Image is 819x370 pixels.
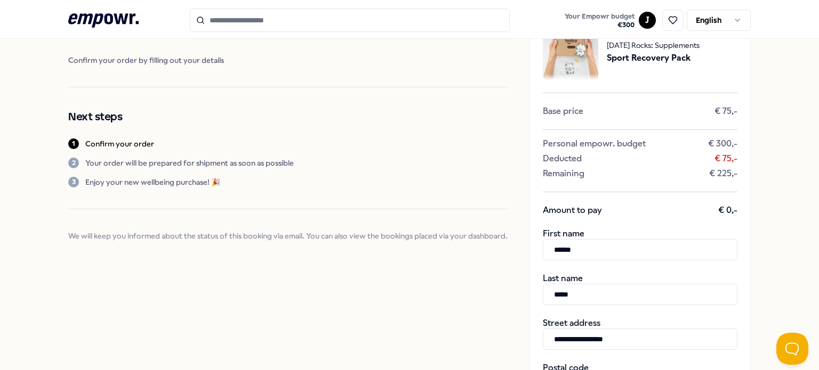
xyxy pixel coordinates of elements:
span: Remaining [543,168,584,179]
span: € 0,- [718,205,737,216]
img: package image [543,24,598,80]
span: We will keep you informed about the status of this booking via email. You can also view the booki... [68,231,508,241]
div: 2 [68,158,79,168]
div: First name [543,228,737,260]
span: € 300,- [708,138,737,149]
span: [DATE] Rocks: Supplements [607,39,700,51]
a: Your Empowr budget€300 [560,9,639,31]
h2: Next steps [68,109,508,126]
span: Your Empowr budget [565,12,635,21]
p: Confirm your order [85,138,154,149]
span: Base price [543,106,583,117]
span: Sport Recovery Pack [607,51,700,65]
span: Amount to pay [543,205,602,216]
p: Your order will be prepared for shipment as soon as possible [85,158,294,168]
span: € 300 [565,21,635,29]
span: € 75,- [714,153,737,164]
span: € 225,- [709,168,737,179]
div: 3 [68,177,79,187]
iframe: Help Scout Beacon - Open [776,333,808,365]
span: € 75,- [714,106,737,117]
div: Street address [543,318,737,350]
div: 1 [68,138,79,149]
span: Deducted [543,153,582,164]
p: Enjoy your new wellbeing purchase! 🎉 [85,177,220,187]
button: Your Empowr budget€300 [563,10,637,31]
button: J [639,12,656,29]
span: Confirm your order by filling out your details [68,55,508,65]
div: Last name [543,273,737,305]
span: Personal empowr. budget [543,138,646,149]
input: Search for products, categories or subcategories [190,9,510,32]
